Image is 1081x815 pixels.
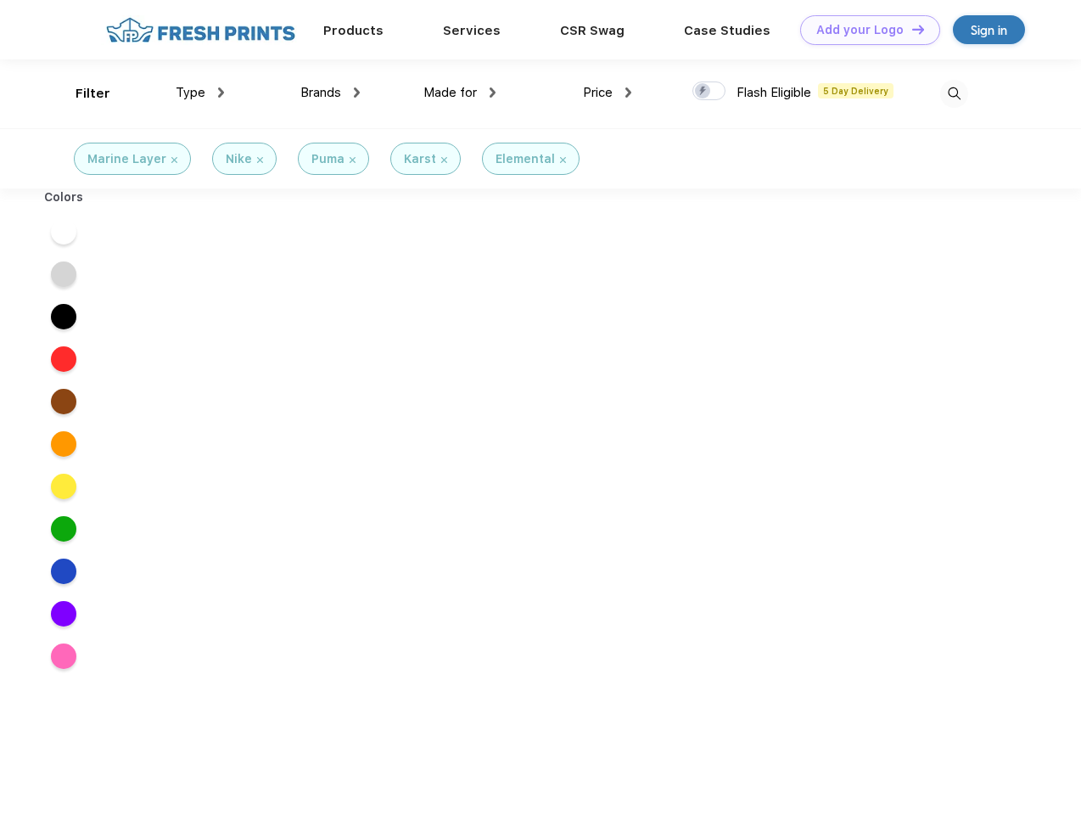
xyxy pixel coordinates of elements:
[583,85,613,100] span: Price
[171,157,177,163] img: filter_cancel.svg
[953,15,1025,44] a: Sign in
[818,83,893,98] span: 5 Day Delivery
[912,25,924,34] img: DT
[496,150,555,168] div: Elemental
[31,188,97,206] div: Colors
[625,87,631,98] img: dropdown.png
[971,20,1007,40] div: Sign in
[87,150,166,168] div: Marine Layer
[423,85,477,100] span: Made for
[311,150,344,168] div: Puma
[560,23,625,38] a: CSR Swag
[176,85,205,100] span: Type
[737,85,811,100] span: Flash Eligible
[101,15,300,45] img: fo%20logo%202.webp
[560,157,566,163] img: filter_cancel.svg
[441,157,447,163] img: filter_cancel.svg
[300,85,341,100] span: Brands
[354,87,360,98] img: dropdown.png
[443,23,501,38] a: Services
[490,87,496,98] img: dropdown.png
[350,157,356,163] img: filter_cancel.svg
[76,84,110,104] div: Filter
[940,80,968,108] img: desktop_search.svg
[218,87,224,98] img: dropdown.png
[226,150,252,168] div: Nike
[323,23,384,38] a: Products
[257,157,263,163] img: filter_cancel.svg
[404,150,436,168] div: Karst
[816,23,904,37] div: Add your Logo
